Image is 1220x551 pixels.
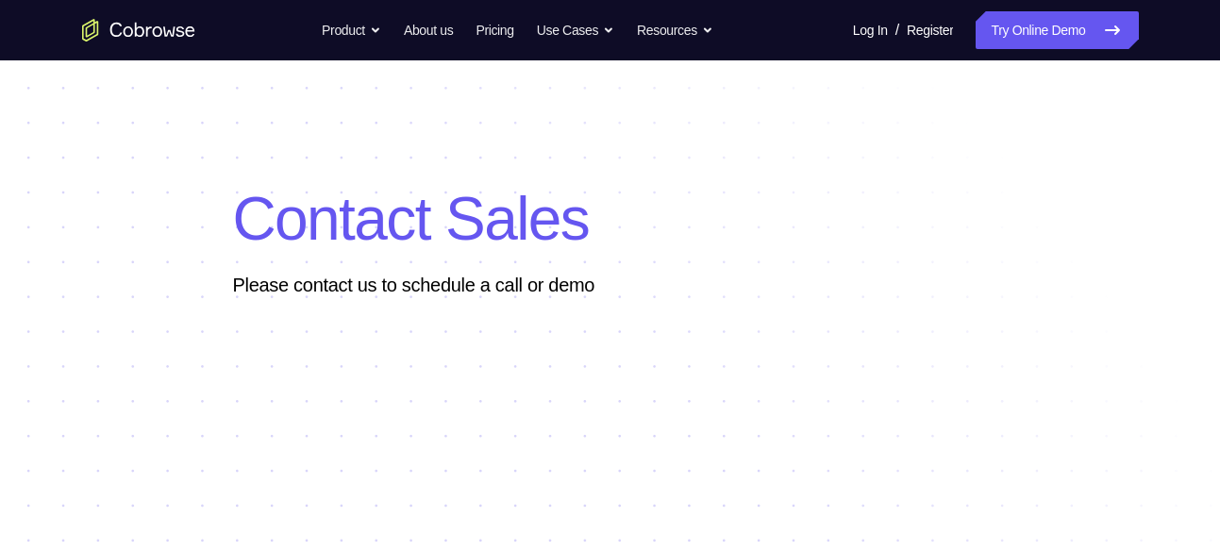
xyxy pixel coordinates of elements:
[233,272,988,298] p: Please contact us to schedule a call or demo
[476,11,513,49] a: Pricing
[907,11,953,49] a: Register
[322,11,381,49] button: Product
[895,19,899,42] span: /
[537,11,614,49] button: Use Cases
[82,19,195,42] a: Go to the home page
[976,11,1138,49] a: Try Online Demo
[233,181,988,257] h1: Contact Sales
[404,11,453,49] a: About us
[853,11,888,49] a: Log In
[233,343,988,485] iframe: Form 0
[637,11,713,49] button: Resources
